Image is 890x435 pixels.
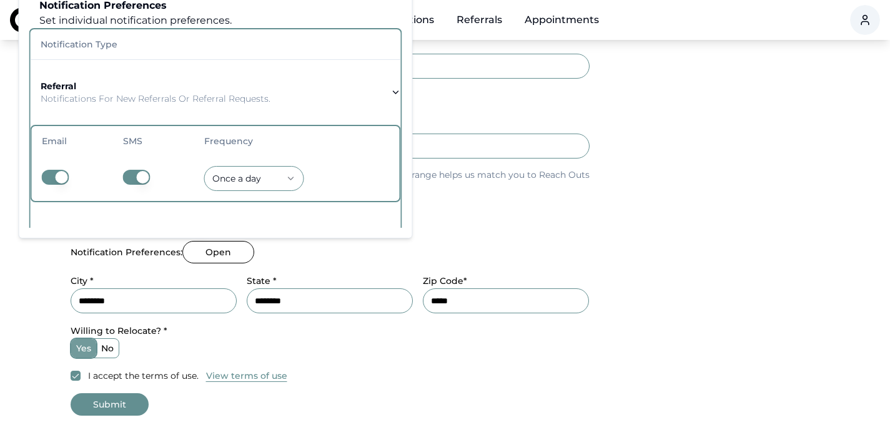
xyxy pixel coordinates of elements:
[71,339,96,358] label: yes
[447,7,512,32] a: Referrals
[31,29,401,59] th: Notification Type
[71,275,94,286] label: City *
[182,241,254,263] button: Open
[206,369,287,382] button: View terms of use
[88,369,199,382] label: I accept the terms of use.
[31,60,401,125] button: referralNotifications for new referrals or referral requests.
[515,7,609,32] a: Appointments
[281,7,609,32] nav: Main
[71,393,149,416] button: Submit
[41,81,76,92] strong: referral
[194,126,400,156] th: Frequency
[31,125,401,212] div: referralNotifications for new referrals or referral requests.
[113,126,194,156] th: SMS
[423,275,467,286] label: Zip Code*
[31,212,401,277] button: appointmentNotifications from new or existing appointments.
[96,339,119,358] label: no
[39,13,402,28] p: Set individual notification preferences.
[32,126,113,156] th: Email
[10,7,49,32] img: logo
[41,92,270,105] p: Notifications for new referrals or referral requests.
[247,275,277,286] label: State *
[71,325,167,336] label: Willing to Relocate? *
[206,368,287,383] a: View terms of use
[71,248,182,257] label: Notification Preferences:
